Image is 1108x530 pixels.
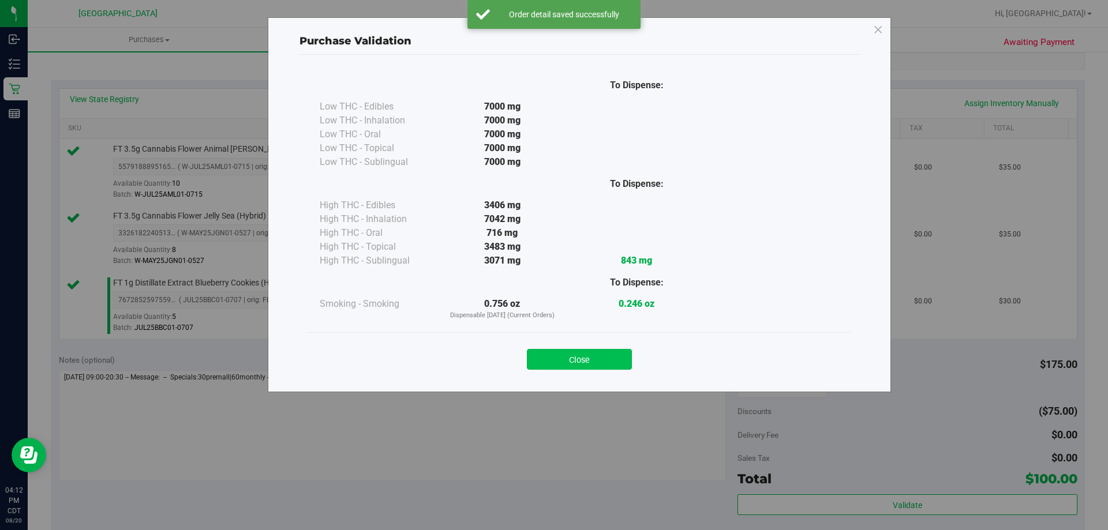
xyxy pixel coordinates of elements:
div: 0.756 oz [435,297,570,321]
div: 3071 mg [435,254,570,268]
div: Low THC - Oral [320,127,435,141]
div: High THC - Oral [320,226,435,240]
div: 3483 mg [435,240,570,254]
div: 3406 mg [435,198,570,212]
div: Low THC - Topical [320,141,435,155]
div: 7000 mg [435,141,570,155]
span: Purchase Validation [300,35,411,47]
div: To Dispense: [570,276,704,290]
div: High THC - Topical [320,240,435,254]
div: 7042 mg [435,212,570,226]
strong: 0.246 oz [619,298,654,309]
div: Order detail saved successfully [496,9,632,20]
div: High THC - Edibles [320,198,435,212]
div: Low THC - Inhalation [320,114,435,127]
div: 716 mg [435,226,570,240]
div: Smoking - Smoking [320,297,435,311]
div: 7000 mg [435,155,570,169]
strong: 843 mg [621,255,652,266]
button: Close [527,349,632,370]
div: To Dispense: [570,78,704,92]
div: Low THC - Edibles [320,100,435,114]
div: High THC - Sublingual [320,254,435,268]
div: 7000 mg [435,100,570,114]
p: Dispensable [DATE] (Current Orders) [435,311,570,321]
div: 7000 mg [435,114,570,127]
div: To Dispense: [570,177,704,191]
div: High THC - Inhalation [320,212,435,226]
div: 7000 mg [435,127,570,141]
div: Low THC - Sublingual [320,155,435,169]
iframe: Resource center [12,438,46,472]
